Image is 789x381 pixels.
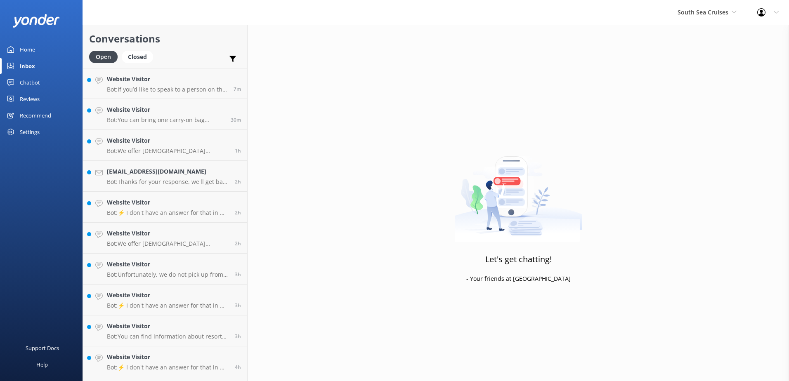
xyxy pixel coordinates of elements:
span: Sep 03 2025 12:12pm (UTC +12:00) Pacific/Auckland [235,178,241,185]
a: [EMAIL_ADDRESS][DOMAIN_NAME]Bot:Thanks for your response, we'll get back to you as soon as we can... [83,161,247,192]
img: artwork of a man stealing a conversation from at giant smartphone [455,139,582,242]
p: Bot: We offer [DEMOGRAPHIC_DATA] residents a 20% discount on our day tours and resort transfers. ... [107,240,229,247]
h4: Website Visitor [107,198,229,207]
div: Support Docs [26,340,59,356]
h4: Website Visitor [107,322,229,331]
span: Sep 03 2025 01:42pm (UTC +12:00) Pacific/Auckland [231,116,241,123]
a: Website VisitorBot:You can bring one carry-on bag weighing up to 7kg (15lbs) and a standard item,... [83,99,247,130]
p: Bot: Unfortunately, we do not pick up from the islands for day trips. All day trip check-ins need... [107,271,229,278]
span: Sep 03 2025 10:09am (UTC +12:00) Pacific/Auckland [235,364,241,371]
span: Sep 03 2025 11:27am (UTC +12:00) Pacific/Auckland [235,240,241,247]
a: Website VisitorBot:⚡ I don't have an answer for that in my knowledge base. Please try and rephras... [83,285,247,315]
p: Bot: ⚡ I don't have an answer for that in my knowledge base. Please try and rephrase your questio... [107,364,229,371]
p: - Your friends at [GEOGRAPHIC_DATA] [466,274,571,283]
p: Bot: You can find information about resort transfers, including locations, routes, and schedules,... [107,333,229,340]
span: Sep 03 2025 02:05pm (UTC +12:00) Pacific/Auckland [234,85,241,92]
a: Website VisitorBot:You can find information about resort transfers, including locations, routes, ... [83,315,247,346]
div: Open [89,51,118,63]
a: Website VisitorBot:We offer [DEMOGRAPHIC_DATA] residents a 20% discount on our day tours and reso... [83,130,247,161]
p: Bot: If you’d like to speak to a person on the South Sea Cruises team, please call [PHONE_NUMBER]... [107,86,227,93]
div: Recommend [20,107,51,124]
span: Sep 03 2025 10:39am (UTC +12:00) Pacific/Auckland [235,333,241,340]
span: South Sea Cruises [678,8,728,16]
a: Website VisitorBot:⚡ I don't have an answer for that in my knowledge base. Please try and rephras... [83,192,247,223]
h4: Website Visitor [107,291,229,300]
div: Help [36,356,48,373]
div: Settings [20,124,40,140]
p: Bot: We offer [DEMOGRAPHIC_DATA] residents a 20% discount on our day tours and resort transfers. ... [107,147,229,155]
p: Bot: ⚡ I don't have an answer for that in my knowledge base. Please try and rephrase your questio... [107,209,229,216]
a: Closed [122,52,157,61]
a: Open [89,52,122,61]
a: Website VisitorBot:Unfortunately, we do not pick up from the islands for day trips. All day trip ... [83,254,247,285]
h4: Website Visitor [107,229,229,238]
div: Home [20,41,35,58]
h4: Website Visitor [107,260,229,269]
div: Closed [122,51,153,63]
p: Bot: Thanks for your response, we'll get back to you as soon as we can during opening hours. [107,178,229,186]
span: Sep 03 2025 10:42am (UTC +12:00) Pacific/Auckland [235,302,241,309]
div: Chatbot [20,74,40,91]
h4: Website Visitor [107,75,227,84]
h4: Website Visitor [107,353,229,362]
div: Inbox [20,58,35,74]
p: Bot: You can bring one carry-on bag weighing up to 7kg (15lbs) and a standard item, usually a bag... [107,116,224,124]
div: Reviews [20,91,40,107]
h4: Website Visitor [107,136,229,145]
h4: Website Visitor [107,105,224,114]
span: Sep 03 2025 10:49am (UTC +12:00) Pacific/Auckland [235,271,241,278]
p: Bot: ⚡ I don't have an answer for that in my knowledge base. Please try and rephrase your questio... [107,302,229,309]
img: yonder-white-logo.png [12,14,60,28]
h3: Let's get chatting! [485,253,552,266]
h2: Conversations [89,31,241,47]
span: Sep 03 2025 01:12pm (UTC +12:00) Pacific/Auckland [235,147,241,154]
a: Website VisitorBot:⚡ I don't have an answer for that in my knowledge base. Please try and rephras... [83,346,247,377]
h4: [EMAIL_ADDRESS][DOMAIN_NAME] [107,167,229,176]
span: Sep 03 2025 12:04pm (UTC +12:00) Pacific/Auckland [235,209,241,216]
a: Website VisitorBot:We offer [DEMOGRAPHIC_DATA] residents a 20% discount on our day tours and reso... [83,223,247,254]
a: Website VisitorBot:If you’d like to speak to a person on the South Sea Cruises team, please call ... [83,68,247,99]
